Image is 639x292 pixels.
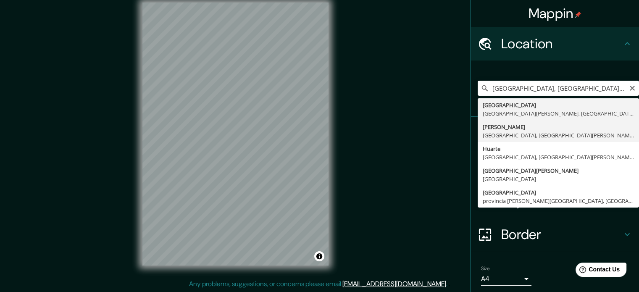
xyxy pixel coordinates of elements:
[629,84,636,92] button: Clear
[342,279,446,288] a: [EMAIL_ADDRESS][DOMAIN_NAME]
[142,3,329,266] canvas: Map
[189,279,447,289] p: Any problems, suggestions, or concerns please email .
[471,150,639,184] div: Style
[471,117,639,150] div: Pins
[471,27,639,61] div: Location
[481,272,531,286] div: A4
[483,123,634,131] div: [PERSON_NAME]
[501,192,622,209] h4: Layout
[447,279,449,289] div: .
[314,251,324,261] button: Toggle attribution
[481,265,490,272] label: Size
[483,145,634,153] div: Huarte
[483,188,634,197] div: [GEOGRAPHIC_DATA]
[483,175,634,183] div: [GEOGRAPHIC_DATA]
[501,226,622,243] h4: Border
[529,5,582,22] h4: Mappin
[471,218,639,251] div: Border
[483,109,634,118] div: [GEOGRAPHIC_DATA][PERSON_NAME], [GEOGRAPHIC_DATA]
[483,131,634,139] div: [GEOGRAPHIC_DATA], [GEOGRAPHIC_DATA][PERSON_NAME], X5002, [GEOGRAPHIC_DATA]
[478,81,639,96] input: Pick your city or area
[483,101,634,109] div: [GEOGRAPHIC_DATA]
[483,153,634,161] div: [GEOGRAPHIC_DATA], [GEOGRAPHIC_DATA][PERSON_NAME], X5008, [GEOGRAPHIC_DATA]
[564,259,630,283] iframe: Help widget launcher
[483,166,634,175] div: [GEOGRAPHIC_DATA][PERSON_NAME]
[471,184,639,218] div: Layout
[449,279,450,289] div: .
[575,11,581,18] img: pin-icon.png
[483,197,634,205] div: provincia [PERSON_NAME][GEOGRAPHIC_DATA], [GEOGRAPHIC_DATA]
[501,35,622,52] h4: Location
